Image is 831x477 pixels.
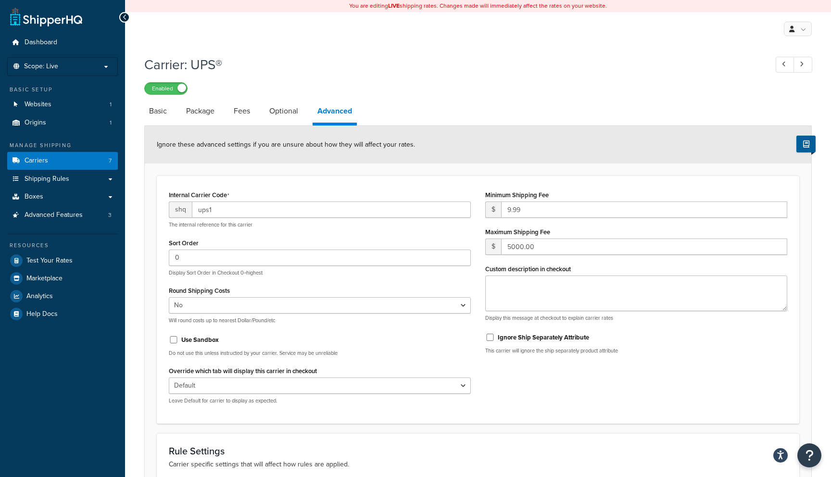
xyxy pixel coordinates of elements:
[776,57,794,73] a: Previous Record
[7,206,118,224] a: Advanced Features3
[7,152,118,170] li: Carriers
[7,96,118,113] a: Websites1
[25,38,57,47] span: Dashboard
[7,241,118,250] div: Resources
[169,269,471,276] p: Display Sort Order in Checkout 0=highest
[26,310,58,318] span: Help Docs
[26,275,63,283] span: Marketplace
[498,333,589,342] label: Ignore Ship Separately Attribute
[26,257,73,265] span: Test Your Rates
[313,100,357,126] a: Advanced
[485,238,501,255] span: $
[7,96,118,113] li: Websites
[485,228,550,236] label: Maximum Shipping Fee
[181,336,219,344] label: Use Sandbox
[7,170,118,188] a: Shipping Rules
[485,314,787,322] p: Display this message at checkout to explain carrier rates
[109,157,112,165] span: 7
[110,100,112,109] span: 1
[7,206,118,224] li: Advanced Features
[169,397,471,404] p: Leave Default for carrier to display as expected.
[181,100,219,123] a: Package
[24,63,58,71] span: Scope: Live
[7,252,118,269] a: Test Your Rates
[169,350,471,357] p: Do not use this unless instructed by your carrier. Service may be unreliable
[7,114,118,132] a: Origins1
[485,191,549,199] label: Minimum Shipping Fee
[388,1,400,10] b: LIVE
[796,136,816,152] button: Show Help Docs
[7,305,118,323] a: Help Docs
[169,239,199,247] label: Sort Order
[144,100,172,123] a: Basic
[108,211,112,219] span: 3
[7,114,118,132] li: Origins
[169,287,230,294] label: Round Shipping Costs
[25,119,46,127] span: Origins
[7,34,118,51] a: Dashboard
[25,175,69,183] span: Shipping Rules
[793,57,812,73] a: Next Record
[25,100,51,109] span: Websites
[7,152,118,170] a: Carriers7
[485,265,571,273] label: Custom description in checkout
[7,141,118,150] div: Manage Shipping
[229,100,255,123] a: Fees
[169,317,471,324] p: Will round costs up to nearest Dollar/Pound/etc
[145,83,187,94] label: Enabled
[7,188,118,206] a: Boxes
[485,201,501,218] span: $
[169,446,787,456] h3: Rule Settings
[264,100,303,123] a: Optional
[169,367,317,375] label: Override which tab will display this carrier in checkout
[7,86,118,94] div: Basic Setup
[26,292,53,301] span: Analytics
[169,459,787,470] p: Carrier specific settings that will affect how rules are applied.
[169,221,471,228] p: The internal reference for this carrier
[797,443,821,467] button: Open Resource Center
[144,55,758,74] h1: Carrier: UPS®
[169,191,229,199] label: Internal Carrier Code
[7,288,118,305] a: Analytics
[110,119,112,127] span: 1
[157,139,415,150] span: Ignore these advanced settings if you are unsure about how they will affect your rates.
[485,347,787,354] p: This carrier will ignore the ship separately product attribute
[25,193,43,201] span: Boxes
[25,157,48,165] span: Carriers
[169,201,192,218] span: shq
[7,270,118,287] a: Marketplace
[25,211,83,219] span: Advanced Features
